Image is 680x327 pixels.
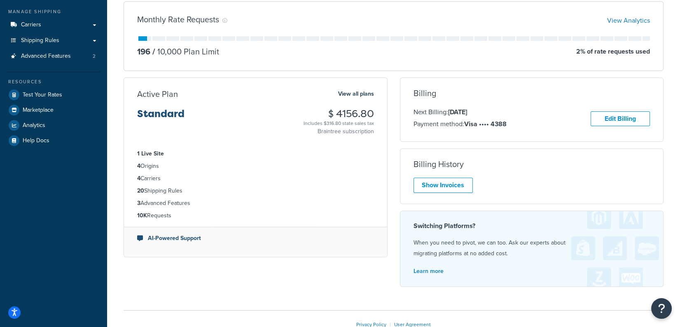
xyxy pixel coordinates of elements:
span: Test Your Rates [23,92,62,99]
a: Edit Billing [591,111,650,127]
p: Next Billing: [414,107,507,118]
li: Advanced Features [137,199,374,208]
strong: [DATE] [448,107,467,117]
button: Open Resource Center [651,298,672,319]
h3: Active Plan [137,89,178,99]
h3: Standard [137,108,185,126]
a: Show Invoices [414,178,473,193]
strong: 1 Live Site [137,149,164,158]
h3: Billing History [414,160,464,169]
h3: $ 4156.80 [304,108,374,119]
a: Carriers [6,17,101,33]
a: View all plans [338,89,374,99]
div: Manage Shipping [6,8,101,15]
a: Advanced Features 2 [6,49,101,64]
li: Carriers [137,174,374,183]
li: Origins [137,162,374,171]
h4: Switching Platforms? [414,221,650,231]
a: View Analytics [607,16,650,25]
a: Analytics [6,118,101,133]
li: Advanced Features [6,49,101,64]
strong: 20 [137,186,144,195]
p: When you need to pivot, we can too. Ask our experts about migrating platforms at no added cost. [414,238,650,259]
p: 196 [137,46,150,57]
span: Shipping Rules [21,37,59,44]
strong: 3 [137,199,140,207]
strong: 4 [137,174,140,183]
div: Includes $316.80 state sales tax [304,119,374,127]
p: Payment method: [414,119,507,129]
li: Shipping Rules [137,186,374,195]
span: Marketplace [23,107,54,114]
li: AI-Powered Support [137,234,374,243]
a: Learn more [414,267,444,275]
a: Test Your Rates [6,87,101,102]
span: Carriers [21,21,41,28]
a: Shipping Rules [6,33,101,48]
span: Advanced Features [21,53,71,60]
span: Help Docs [23,137,49,144]
span: 2 [93,53,96,60]
span: Analytics [23,122,45,129]
p: 2 % of rate requests used [576,46,650,57]
strong: 10K [137,211,147,220]
strong: Visa •••• 4388 [464,119,507,129]
div: Resources [6,78,101,85]
a: Marketplace [6,103,101,118]
strong: 4 [137,162,140,170]
p: 10,000 Plan Limit [150,46,219,57]
li: Requests [137,211,374,220]
h3: Monthly Rate Requests [137,15,219,24]
a: Help Docs [6,133,101,148]
h3: Billing [414,89,436,98]
p: Braintree subscription [304,127,374,136]
span: / [152,45,155,58]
